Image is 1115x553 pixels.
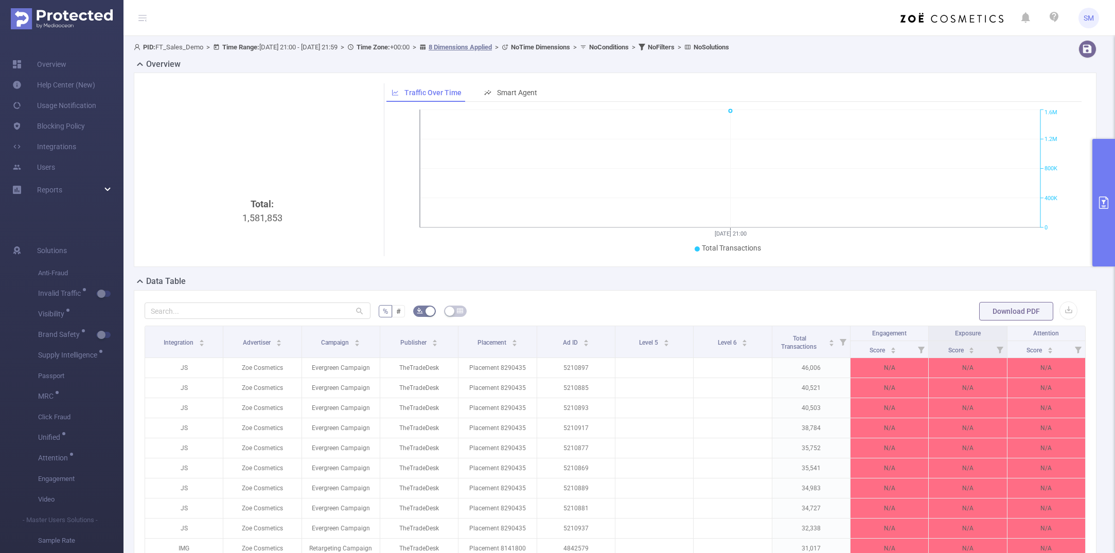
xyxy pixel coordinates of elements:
p: Placement 8290435 [458,498,536,518]
i: Filter menu [993,341,1007,358]
a: Help Center (New) [12,75,95,95]
i: icon: caret-up [583,338,589,341]
p: N/A [851,438,928,458]
p: N/A [1007,438,1085,458]
p: Placement 8290435 [458,358,536,378]
p: N/A [929,418,1006,438]
h2: Data Table [146,275,186,288]
b: Time Zone: [357,43,390,51]
p: JS [145,418,223,438]
p: N/A [1007,458,1085,478]
tspan: 800K [1045,166,1057,172]
p: N/A [851,498,928,518]
i: icon: caret-down [583,342,589,345]
i: icon: caret-up [1047,346,1053,349]
div: Sort [828,338,835,344]
div: Sort [354,338,360,344]
span: Total Transactions [781,335,818,350]
input: Search... [145,302,370,319]
p: N/A [929,358,1006,378]
b: No Conditions [589,43,629,51]
p: N/A [929,478,1006,498]
span: Supply Intelligence [38,351,101,359]
p: Zoe Cosmetics [223,378,301,398]
span: Visibility [38,310,68,317]
p: N/A [1007,418,1085,438]
p: Placement 8290435 [458,519,536,538]
span: % [383,307,388,315]
p: N/A [929,519,1006,538]
a: Integrations [12,136,76,157]
div: Sort [890,346,896,352]
p: JS [145,519,223,538]
span: > [410,43,419,51]
i: icon: caret-down [276,342,281,345]
span: SM [1084,8,1094,28]
i: icon: caret-down [199,342,204,345]
p: N/A [851,458,928,478]
i: icon: caret-up [432,338,438,341]
p: 34,983 [772,478,850,498]
span: Engagement [872,330,907,337]
p: N/A [1007,358,1085,378]
p: N/A [1007,498,1085,518]
p: Zoe Cosmetics [223,458,301,478]
p: Evergreen Campaign [302,378,380,398]
p: 35,541 [772,458,850,478]
i: icon: caret-up [664,338,669,341]
p: TheTradeDesk [380,458,458,478]
span: MRC [38,393,57,400]
p: Zoe Cosmetics [223,438,301,458]
span: Brand Safety [38,331,83,338]
i: icon: caret-up [511,338,517,341]
p: TheTradeDesk [380,498,458,518]
p: Placement 8290435 [458,478,536,498]
p: Evergreen Campaign [302,458,380,478]
p: Evergreen Campaign [302,498,380,518]
p: N/A [851,418,928,438]
i: Filter menu [1071,341,1085,358]
span: Invalid Traffic [38,290,84,297]
i: icon: caret-down [891,349,896,352]
span: Placement [477,339,508,346]
span: Attention [1033,330,1059,337]
span: Sample Rate [38,530,123,551]
p: N/A [851,398,928,418]
p: N/A [851,378,928,398]
p: Evergreen Campaign [302,418,380,438]
p: Zoe Cosmetics [223,358,301,378]
div: Sort [276,338,282,344]
p: Zoe Cosmetics [223,418,301,438]
p: N/A [929,498,1006,518]
i: icon: line-chart [392,89,399,96]
p: 5210937 [537,519,615,538]
a: Overview [12,54,66,75]
p: JS [145,438,223,458]
a: Usage Notification [12,95,96,116]
i: icon: caret-up [742,338,748,341]
i: icon: caret-down [355,342,360,345]
img: Protected Media [11,8,113,29]
i: icon: caret-up [969,346,975,349]
i: icon: caret-down [969,349,975,352]
span: Integration [164,339,195,346]
div: Sort [741,338,748,344]
b: No Time Dimensions [511,43,570,51]
p: N/A [851,478,928,498]
i: icon: caret-up [276,338,281,341]
i: icon: caret-up [828,338,834,341]
p: JS [145,398,223,418]
p: Evergreen Campaign [302,478,380,498]
p: 5210917 [537,418,615,438]
span: > [492,43,502,51]
p: Placement 8290435 [458,398,536,418]
i: icon: user [134,44,143,50]
p: 5210881 [537,498,615,518]
p: N/A [929,398,1006,418]
p: TheTradeDesk [380,378,458,398]
span: Traffic Over Time [404,88,462,97]
p: 40,503 [772,398,850,418]
p: Evergreen Campaign [302,438,380,458]
div: Sort [968,346,975,352]
p: N/A [1007,478,1085,498]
